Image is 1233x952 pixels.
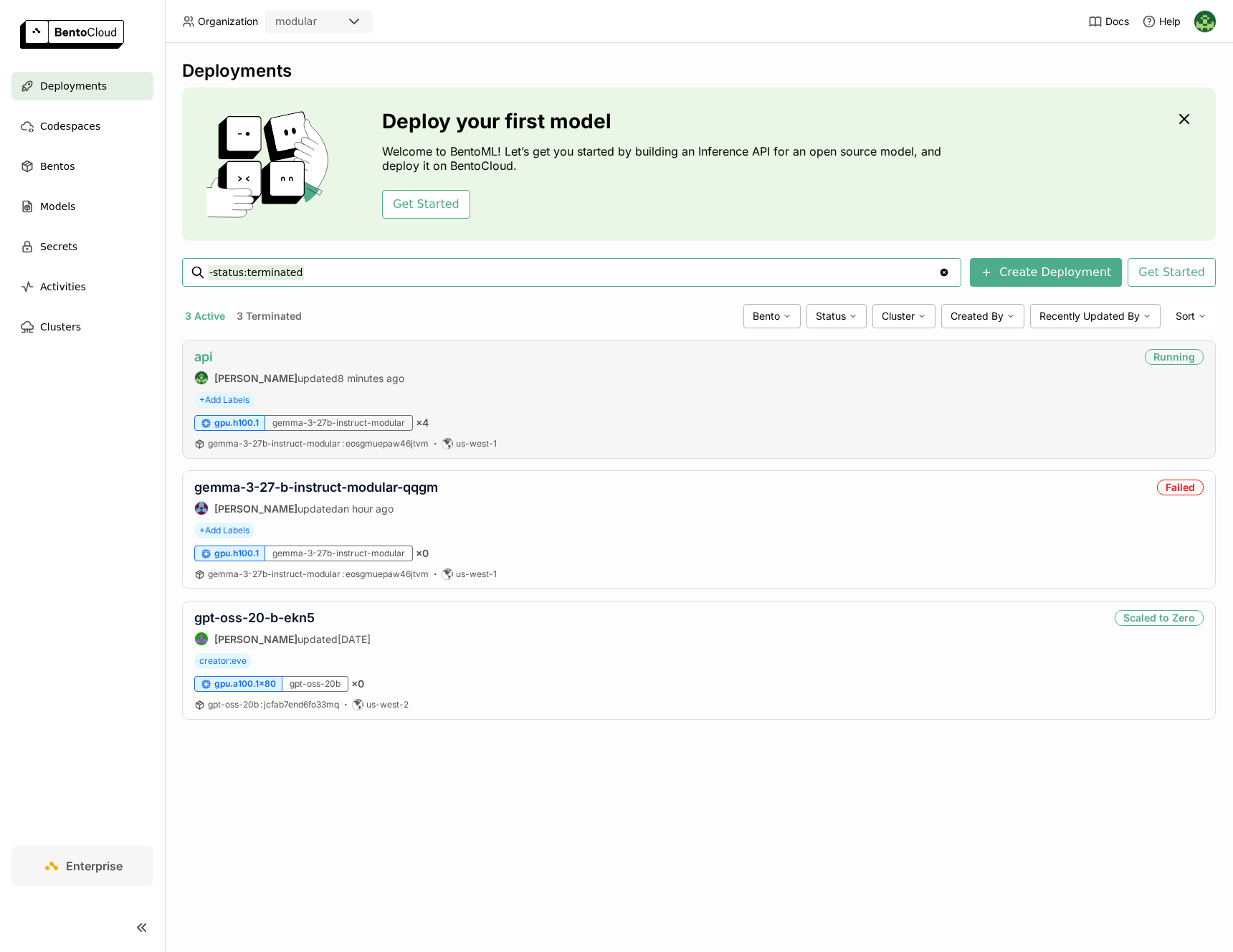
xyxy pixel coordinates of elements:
[20,20,124,49] img: logo
[1159,15,1181,28] span: Help
[1166,304,1216,328] div: Sort
[40,278,86,295] span: Activities
[941,304,1024,328] div: Created By
[970,258,1122,287] button: Create Deployment
[208,261,938,284] input: Search
[382,190,470,219] button: Get Started
[265,546,413,561] div: gemma-3-27b-instruct-modular
[382,144,948,173] p: Welcome to BentoML! Let’s get you started by building an Inference API for an open source model, ...
[208,699,339,710] a: gpt-oss-20b:jcfab7end6fo33mq
[366,699,409,710] span: us-west-2
[11,152,153,181] a: Bentos
[194,523,254,538] span: +Add Labels
[338,372,404,384] span: 8 minutes ago
[195,502,208,515] img: Jiang
[265,415,413,431] div: gemma-3-27b-instruct-modular
[1115,610,1204,626] div: Scaled to Zero
[11,232,153,261] a: Secrets
[195,371,208,384] img: Kevin Bi
[806,304,867,328] div: Status
[40,77,107,95] span: Deployments
[416,547,429,560] span: × 0
[743,304,801,328] div: Bento
[194,349,213,364] a: api
[194,392,254,408] span: +Add Labels
[816,310,846,323] span: Status
[951,310,1004,323] span: Created By
[194,610,315,625] a: gpt-oss-20-b-ekn5
[234,307,305,325] button: 3 Terminated
[1176,310,1195,323] span: Sort
[214,548,259,559] span: gpu.h100.1
[182,60,1216,82] div: Deployments
[11,112,153,141] a: Codespaces
[40,238,77,255] span: Secrets
[351,677,364,690] span: × 0
[208,568,429,579] span: gemma-3-27b-instruct-modular eosgmuepaw46jtvm
[214,417,259,429] span: gpu.h100.1
[1194,11,1216,32] img: Kevin Bi
[1142,14,1181,29] div: Help
[338,633,371,645] span: [DATE]
[342,568,344,579] span: :
[194,371,404,385] div: updated
[275,14,317,29] div: modular
[11,846,153,886] a: Enterprise
[40,118,100,135] span: Codespaces
[214,678,276,690] span: gpu.a100.1x80
[1088,14,1129,29] a: Docs
[198,15,258,28] span: Organization
[1105,15,1129,28] span: Docs
[214,372,297,384] strong: [PERSON_NAME]
[214,633,297,645] strong: [PERSON_NAME]
[11,192,153,221] a: Models
[11,313,153,341] a: Clusters
[318,15,320,29] input: Selected modular.
[208,699,339,710] span: gpt-oss-20b jcfab7end6fo33mq
[282,676,348,692] div: gpt-oss-20b
[194,632,371,646] div: updated
[882,310,915,323] span: Cluster
[1145,349,1204,365] div: Running
[416,416,429,429] span: × 4
[194,653,252,669] span: creator:eve
[260,699,262,710] span: :
[66,859,123,873] span: Enterprise
[456,438,497,449] span: us-west-1
[338,503,394,515] span: an hour ago
[40,198,75,215] span: Models
[208,438,429,449] a: gemma-3-27b-instruct-modular:eosgmuepaw46jtvm
[456,568,497,580] span: us-west-1
[182,307,228,325] button: 3 Active
[753,310,780,323] span: Bento
[382,110,948,133] h3: Deploy your first model
[1128,258,1216,287] button: Get Started
[342,438,344,449] span: :
[195,632,208,645] img: Shenyang Zhao
[11,272,153,301] a: Activities
[938,267,950,278] svg: Clear value
[214,503,297,515] strong: [PERSON_NAME]
[11,72,153,100] a: Deployments
[40,318,81,335] span: Clusters
[1157,480,1204,495] div: Failed
[194,480,438,495] a: gemma-3-27-b-instruct-modular-qqgm
[40,158,75,175] span: Bentos
[208,568,429,580] a: gemma-3-27b-instruct-modular:eosgmuepaw46jtvm
[194,110,348,218] img: cover onboarding
[1030,304,1161,328] div: Recently Updated By
[872,304,936,328] div: Cluster
[194,501,438,515] div: updated
[208,438,429,449] span: gemma-3-27b-instruct-modular eosgmuepaw46jtvm
[1039,310,1140,323] span: Recently Updated By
